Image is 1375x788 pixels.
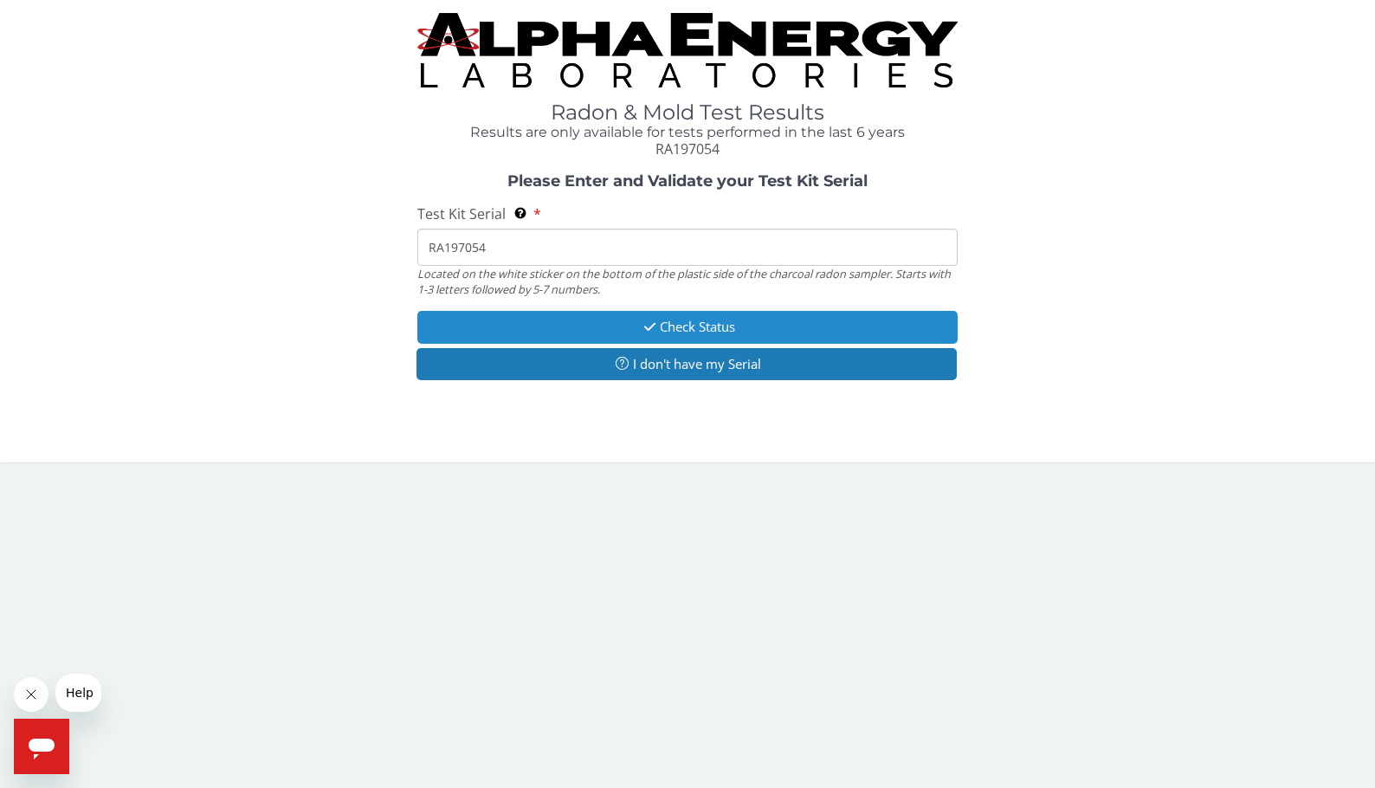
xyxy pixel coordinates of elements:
[416,348,956,380] button: I don't have my Serial
[417,311,957,343] button: Check Status
[417,125,957,140] h4: Results are only available for tests performed in the last 6 years
[655,139,720,158] span: RA197054
[507,171,868,191] strong: Please Enter and Validate your Test Kit Serial
[417,101,957,124] h1: Radon & Mold Test Results
[417,266,957,298] div: Located on the white sticker on the bottom of the plastic side of the charcoal radon sampler. Sta...
[14,677,48,712] iframe: Close message
[417,13,957,87] img: TightCrop.jpg
[14,719,69,774] iframe: Button to launch messaging window
[417,204,506,223] span: Test Kit Serial
[55,674,101,712] iframe: Message from company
